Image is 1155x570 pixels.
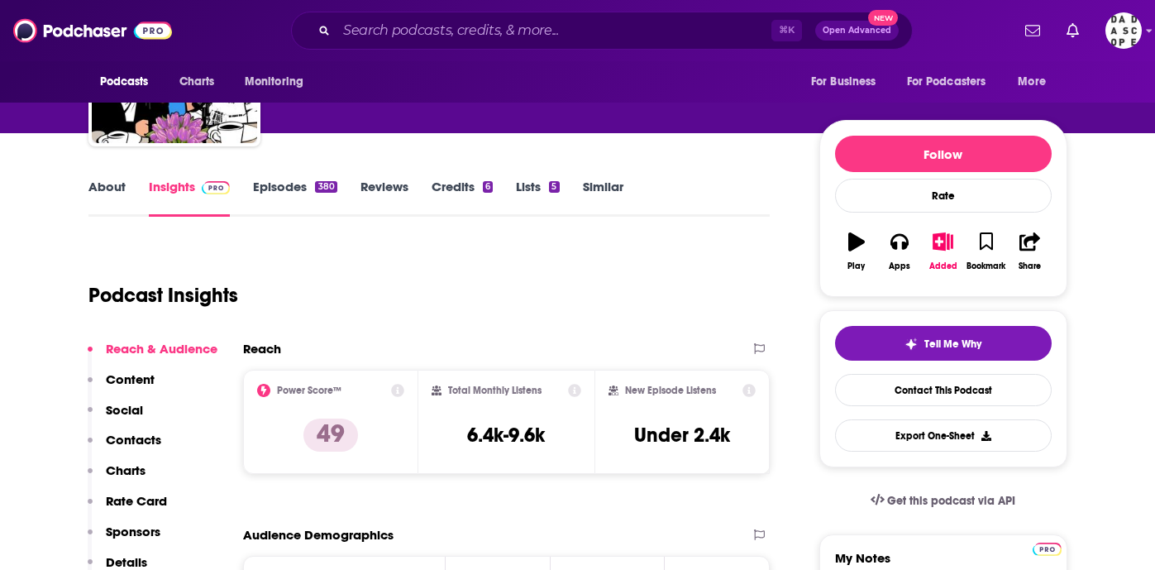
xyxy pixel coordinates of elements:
a: Lists5 [516,179,559,217]
button: Show profile menu [1105,12,1142,49]
button: open menu [233,66,325,98]
p: Social [106,402,143,418]
span: New [868,10,898,26]
button: open menu [799,66,897,98]
span: Tell Me Why [924,338,981,351]
button: Rate Card [88,493,167,524]
a: Pro website [1033,540,1062,556]
button: Content [88,371,155,402]
span: For Business [811,70,876,93]
button: open menu [896,66,1010,98]
h1: Podcast Insights [88,283,238,308]
button: open menu [1006,66,1067,98]
div: Rate [835,179,1052,213]
h2: Total Monthly Listens [448,385,542,396]
img: Podchaser - Follow, Share and Rate Podcasts [13,15,172,46]
span: Get this podcast via API [887,494,1015,508]
h2: Power Score™ [277,385,341,396]
button: Open AdvancedNew [815,21,899,41]
span: Monitoring [245,70,303,93]
button: Sponsors [88,524,160,554]
p: Rate Card [106,493,167,509]
button: open menu [88,66,170,98]
a: Credits6 [432,179,493,217]
a: Show notifications dropdown [1019,17,1047,45]
a: Get this podcast via API [857,481,1029,521]
span: ⌘ K [771,20,802,41]
a: Show notifications dropdown [1060,17,1086,45]
p: 49 [303,419,358,452]
span: More [1018,70,1046,93]
a: Charts [169,66,225,98]
p: Sponsors [106,524,160,539]
button: Apps [878,222,921,281]
button: Contacts [88,432,161,462]
button: Share [1008,222,1051,281]
span: For Podcasters [907,70,986,93]
p: Contacts [106,432,161,448]
h3: 6.4k-9.6k [467,423,545,448]
a: Contact This Podcast [835,374,1052,406]
p: Content [106,371,155,387]
button: Added [921,222,964,281]
div: Share [1019,261,1041,271]
span: Open Advanced [823,26,891,35]
h2: New Episode Listens [625,385,716,396]
a: About [88,179,126,217]
p: Charts [106,462,146,478]
button: Export One-Sheet [835,419,1052,452]
img: Podchaser Pro [1033,543,1062,556]
img: tell me why sparkle [904,338,918,351]
div: Bookmark [966,261,1005,271]
button: tell me why sparkleTell Me Why [835,326,1052,361]
p: Reach & Audience [106,341,217,357]
h3: Under 2.4k [634,423,730,448]
button: Play [835,222,878,281]
a: Episodes380 [253,179,336,217]
a: Reviews [360,179,408,217]
div: 5 [549,181,559,193]
img: Podchaser Pro [202,181,231,194]
div: Search podcasts, credits, & more... [291,12,913,50]
span: Podcasts [100,70,149,93]
button: Bookmark [965,222,1008,281]
h2: Audience Demographics [243,527,394,543]
div: Added [929,261,957,271]
button: Reach & Audience [88,341,217,371]
span: Logged in as Dadascope2 [1105,12,1142,49]
button: Follow [835,136,1052,172]
div: 380 [315,181,336,193]
input: Search podcasts, credits, & more... [336,17,771,44]
button: Charts [88,462,146,493]
img: User Profile [1105,12,1142,49]
div: Apps [889,261,910,271]
p: Details [106,554,147,570]
a: Similar [583,179,623,217]
button: Social [88,402,143,433]
h2: Reach [243,341,281,357]
div: Play [847,261,865,271]
span: Charts [179,70,215,93]
a: InsightsPodchaser Pro [149,179,231,217]
div: 6 [483,181,493,193]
